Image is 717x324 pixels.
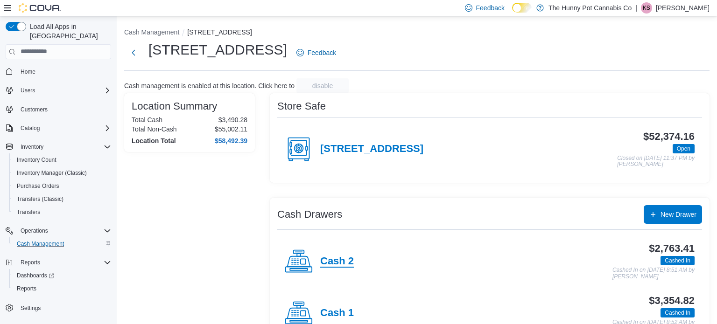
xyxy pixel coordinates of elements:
button: Inventory [17,141,47,152]
button: Catalog [2,122,115,135]
span: disable [312,81,333,90]
button: Home [2,65,115,78]
a: Purchase Orders [13,180,63,192]
span: Inventory Manager (Classic) [17,169,87,177]
a: Inventory Count [13,154,60,165]
span: Cashed In [661,256,695,265]
button: Inventory [2,140,115,153]
span: Catalog [21,124,40,132]
a: Feedback [293,43,340,62]
div: Kandice Sparks [641,2,652,14]
button: Reports [2,256,115,269]
button: Inventory Manager (Classic) [9,166,115,179]
span: Operations [21,227,48,234]
a: Settings [17,303,44,314]
span: Reports [13,283,111,294]
button: Users [17,85,39,96]
span: Home [21,68,35,76]
span: Transfers [17,208,40,216]
span: Reports [21,259,40,266]
span: Customers [17,103,111,115]
button: Transfers (Classic) [9,193,115,206]
h3: $3,354.82 [649,295,695,306]
button: New Drawer [644,205,702,224]
a: Transfers (Classic) [13,193,67,205]
a: Customers [17,104,51,115]
span: Purchase Orders [17,182,59,190]
p: | [635,2,637,14]
a: Home [17,66,39,77]
p: Closed on [DATE] 11:37 PM by [PERSON_NAME] [617,155,695,168]
button: Operations [2,224,115,237]
button: Next [124,43,143,62]
a: Transfers [13,207,44,218]
a: Reports [13,283,40,294]
span: Users [21,87,35,94]
span: Cash Management [17,240,64,248]
p: The Hunny Pot Cannabis Co [548,2,632,14]
span: Feedback [308,48,336,57]
span: Reports [17,257,111,268]
p: $55,002.11 [215,125,247,133]
span: KS [643,2,650,14]
h6: Total Non-Cash [132,125,177,133]
h3: Cash Drawers [277,209,342,220]
button: Catalog [17,123,43,134]
a: Dashboards [13,270,58,281]
h3: Store Safe [277,101,326,112]
button: Cash Management [124,28,179,36]
span: Load All Apps in [GEOGRAPHIC_DATA] [26,22,111,41]
span: Home [17,66,111,77]
span: Customers [21,106,48,113]
span: Inventory [21,143,43,151]
input: Dark Mode [512,3,532,13]
p: $3,490.28 [218,116,247,124]
span: Open [673,144,695,153]
h4: Cash 1 [320,307,354,319]
span: Inventory Manager (Classic) [13,167,111,179]
span: Settings [17,302,111,313]
h4: [STREET_ADDRESS] [320,143,423,155]
span: Transfers (Classic) [13,193,111,205]
a: Cash Management [13,238,68,249]
span: Inventory Count [13,154,111,165]
span: Cash Management [13,238,111,249]
button: Reports [9,282,115,295]
span: Settings [21,304,41,312]
a: Inventory Manager (Classic) [13,167,91,179]
h1: [STREET_ADDRESS] [148,41,287,59]
p: [PERSON_NAME] [656,2,710,14]
span: Operations [17,225,111,236]
button: Inventory Count [9,153,115,166]
img: Cova [19,3,61,13]
h4: $58,492.39 [215,137,247,145]
h4: Location Total [132,137,176,145]
span: New Drawer [661,210,696,219]
button: Transfers [9,206,115,219]
button: Users [2,84,115,97]
button: Operations [17,225,52,236]
button: Settings [2,301,115,314]
nav: An example of EuiBreadcrumbs [124,28,710,39]
button: Purchase Orders [9,179,115,193]
span: Inventory [17,141,111,152]
span: Transfers [13,207,111,218]
span: Dashboards [13,270,111,281]
span: Cashed In [665,256,690,265]
p: Cashed In on [DATE] 8:51 AM by [PERSON_NAME] [612,267,695,280]
span: Cashed In [661,308,695,317]
span: Open [677,145,690,153]
h4: Cash 2 [320,255,354,268]
button: Customers [2,103,115,116]
span: Cashed In [665,309,690,317]
h6: Total Cash [132,116,162,124]
h3: $52,374.16 [643,131,695,142]
span: Inventory Count [17,156,56,164]
span: Catalog [17,123,111,134]
span: Purchase Orders [13,180,111,192]
span: Reports [17,285,36,292]
span: Dashboards [17,272,54,279]
button: disable [296,78,349,93]
span: Transfers (Classic) [17,195,63,203]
